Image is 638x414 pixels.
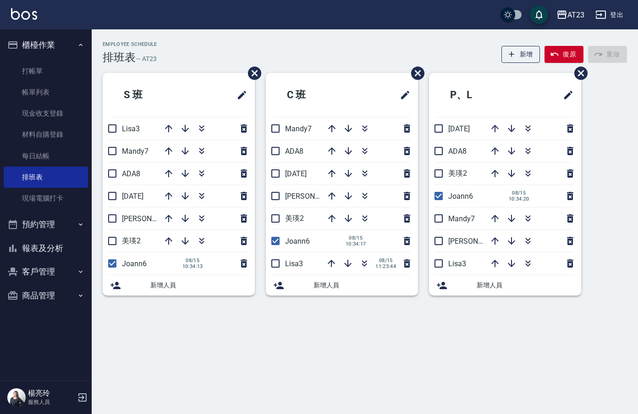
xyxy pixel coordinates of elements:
span: 10:34:17 [346,241,366,247]
h2: S 班 [110,78,193,112]
span: 新增人員 [150,280,247,290]
span: [DATE] [285,169,307,178]
span: 10:34:13 [182,263,203,269]
h5: 楊亮玲 [28,389,75,398]
span: 修改班表的標題 [557,84,574,106]
span: 刪除班表 [241,60,263,87]
span: 08/15 [346,235,366,241]
span: [DATE] [448,124,470,133]
span: [DATE] [122,192,143,201]
span: Joann6 [285,237,310,246]
span: 新增人員 [477,280,574,290]
span: ADA8 [448,147,467,156]
span: 美瑛2 [285,214,304,223]
button: 新增 [501,46,540,63]
a: 現金收支登錄 [4,103,88,124]
button: save [530,6,548,24]
h6: — AT23 [136,54,157,64]
span: 美瑛2 [122,236,141,245]
a: 帳單列表 [4,82,88,103]
img: Person [7,388,26,407]
span: 08/15 [182,257,203,263]
h3: 排班表 [103,51,136,64]
a: 打帳單 [4,61,88,82]
span: [PERSON_NAME]19 [122,214,185,223]
div: 新增人員 [429,275,581,296]
div: 新增人員 [266,275,418,296]
a: 每日結帳 [4,145,88,167]
h2: C 班 [273,78,357,112]
span: 修改班表的標題 [231,84,247,106]
button: 報表及分析 [4,236,88,260]
a: 排班表 [4,167,88,188]
button: 商品管理 [4,284,88,308]
span: 08/15 [509,190,529,196]
button: AT23 [553,6,588,24]
span: Lisa3 [285,259,303,268]
div: AT23 [567,9,584,21]
span: [PERSON_NAME]19 [448,237,511,246]
h2: Employee Schedule [103,41,157,47]
span: [PERSON_NAME]19 [285,192,348,201]
button: 櫃檯作業 [4,33,88,57]
a: 現場電腦打卡 [4,188,88,209]
button: 登出 [592,6,627,23]
span: 新增人員 [313,280,411,290]
span: 08/15 [375,257,396,263]
span: 修改班表的標題 [394,84,411,106]
img: Logo [11,8,37,20]
span: Mandy7 [122,147,148,156]
span: 美瑛2 [448,169,467,178]
span: 刪除班表 [567,60,589,87]
span: ADA8 [122,169,140,178]
button: 預約管理 [4,213,88,236]
span: 刪除班表 [404,60,426,87]
span: Lisa3 [448,259,466,268]
div: 新增人員 [103,275,255,296]
span: 11:23:44 [375,263,396,269]
span: Joann6 [448,192,473,201]
span: 10:34:20 [509,196,529,202]
p: 服務人員 [28,398,75,406]
span: ADA8 [285,147,303,156]
button: 復原 [544,46,583,63]
span: Mandy7 [448,214,475,223]
span: Mandy7 [285,124,312,133]
button: 客戶管理 [4,260,88,284]
h2: P、L [436,78,522,112]
span: Joann6 [122,259,147,268]
span: Lisa3 [122,124,140,133]
a: 材料自購登錄 [4,124,88,145]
